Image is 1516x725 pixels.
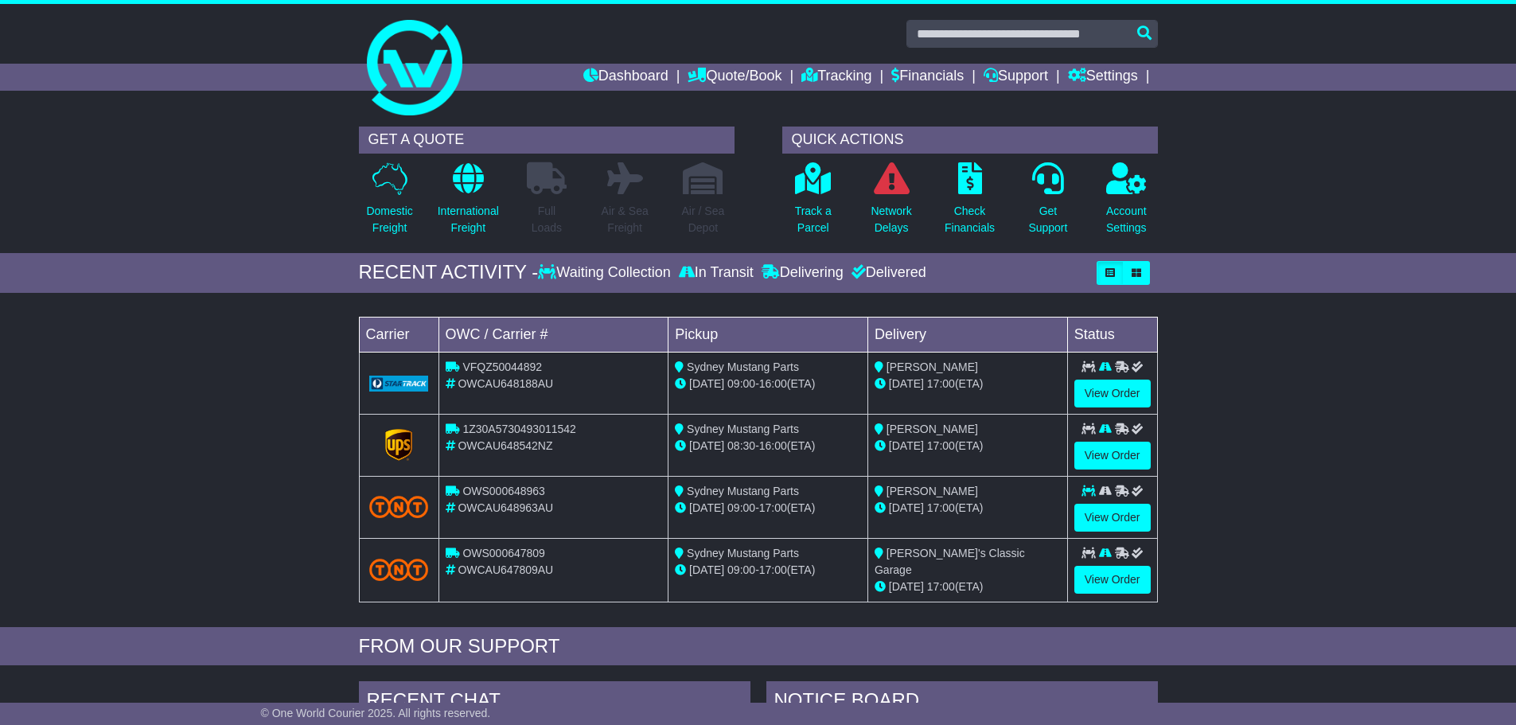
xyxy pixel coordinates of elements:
[794,162,832,245] a: Track aParcel
[875,579,1061,595] div: (ETA)
[1067,317,1157,352] td: Status
[889,580,924,593] span: [DATE]
[1028,203,1067,236] p: Get Support
[687,547,799,559] span: Sydney Mustang Parts
[687,423,799,435] span: Sydney Mustang Parts
[1074,380,1151,407] a: View Order
[366,203,412,236] p: Domestic Freight
[945,203,995,236] p: Check Financials
[369,559,429,580] img: TNT_Domestic.png
[675,376,861,392] div: - (ETA)
[462,485,545,497] span: OWS000648963
[359,261,539,284] div: RECENT ACTIVITY -
[359,127,735,154] div: GET A QUOTE
[675,264,758,282] div: In Transit
[727,439,755,452] span: 08:30
[583,64,668,91] a: Dashboard
[875,500,1061,516] div: (ETA)
[870,162,912,245] a: NetworkDelays
[795,203,832,236] p: Track a Parcel
[887,361,978,373] span: [PERSON_NAME]
[759,563,787,576] span: 17:00
[668,317,868,352] td: Pickup
[462,361,542,373] span: VFQZ50044892
[687,485,799,497] span: Sydney Mustang Parts
[458,439,552,452] span: OWCAU648542NZ
[871,203,911,236] p: Network Delays
[385,429,412,461] img: GetCarrierServiceLogo
[689,563,724,576] span: [DATE]
[458,501,553,514] span: OWCAU648963AU
[261,707,491,719] span: © One World Courier 2025. All rights reserved.
[458,377,553,390] span: OWCAU648188AU
[359,681,750,724] div: RECENT CHAT
[369,376,429,392] img: GetCarrierServiceLogo
[1074,566,1151,594] a: View Order
[759,439,787,452] span: 16:00
[887,485,978,497] span: [PERSON_NAME]
[984,64,1048,91] a: Support
[462,547,545,559] span: OWS000647809
[1105,162,1148,245] a: AccountSettings
[688,64,781,91] a: Quote/Book
[527,203,567,236] p: Full Loads
[801,64,871,91] a: Tracking
[602,203,649,236] p: Air & Sea Freight
[538,264,674,282] div: Waiting Collection
[927,580,955,593] span: 17:00
[727,377,755,390] span: 09:00
[1074,504,1151,532] a: View Order
[927,439,955,452] span: 17:00
[359,317,438,352] td: Carrier
[927,377,955,390] span: 17:00
[727,563,755,576] span: 09:00
[887,423,978,435] span: [PERSON_NAME]
[675,562,861,579] div: - (ETA)
[889,501,924,514] span: [DATE]
[689,377,724,390] span: [DATE]
[458,563,553,576] span: OWCAU647809AU
[675,500,861,516] div: - (ETA)
[462,423,575,435] span: 1Z30A5730493011542
[848,264,926,282] div: Delivered
[867,317,1067,352] td: Delivery
[369,496,429,517] img: TNT_Domestic.png
[759,501,787,514] span: 17:00
[359,635,1158,658] div: FROM OUR SUPPORT
[759,377,787,390] span: 16:00
[766,681,1158,724] div: NOTICE BOARD
[1106,203,1147,236] p: Account Settings
[875,376,1061,392] div: (ETA)
[437,162,500,245] a: InternationalFreight
[365,162,413,245] a: DomesticFreight
[889,439,924,452] span: [DATE]
[889,377,924,390] span: [DATE]
[875,438,1061,454] div: (ETA)
[727,501,755,514] span: 09:00
[891,64,964,91] a: Financials
[782,127,1158,154] div: QUICK ACTIONS
[758,264,848,282] div: Delivering
[687,361,799,373] span: Sydney Mustang Parts
[1068,64,1138,91] a: Settings
[1074,442,1151,470] a: View Order
[682,203,725,236] p: Air / Sea Depot
[1027,162,1068,245] a: GetSupport
[438,203,499,236] p: International Freight
[944,162,996,245] a: CheckFinancials
[438,317,668,352] td: OWC / Carrier #
[927,501,955,514] span: 17:00
[875,547,1025,576] span: [PERSON_NAME]'s Classic Garage
[689,501,724,514] span: [DATE]
[675,438,861,454] div: - (ETA)
[689,439,724,452] span: [DATE]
